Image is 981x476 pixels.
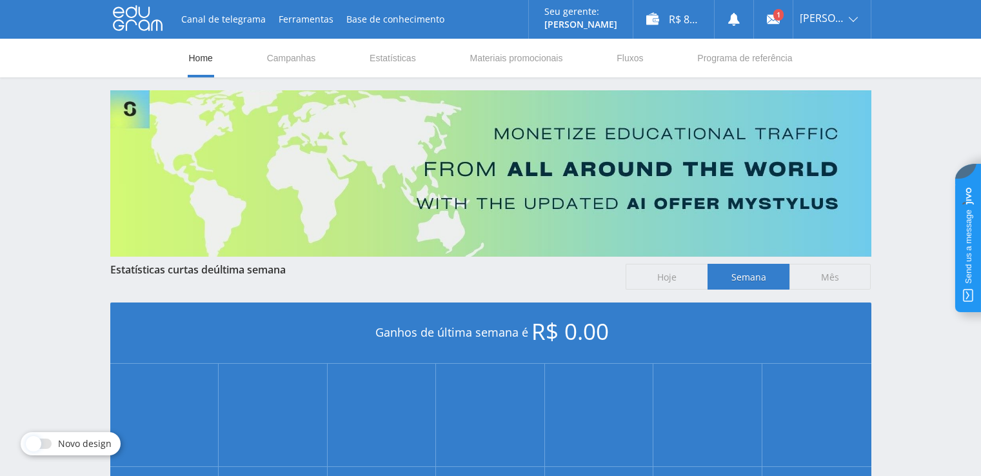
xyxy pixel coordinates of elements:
span: Hoje [626,264,708,290]
a: Programa de referência [696,39,793,77]
p: [PERSON_NAME] [544,19,617,30]
span: R$ 0.00 [531,316,609,346]
span: última semana [213,263,286,277]
a: Estatísticas [368,39,417,77]
p: Seu gerente: [544,6,617,17]
span: [PERSON_NAME] [800,13,845,23]
span: Mês [789,264,871,290]
a: Campanhas [266,39,317,77]
a: Fluxos [615,39,644,77]
div: Ganhos de última semana é [110,302,871,364]
span: Semana [708,264,789,290]
a: Home [188,39,214,77]
a: Materiais promocionais [468,39,564,77]
div: Estatísticas curtas de [110,264,613,275]
img: Banner [110,90,871,257]
span: Novo design [58,439,112,449]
